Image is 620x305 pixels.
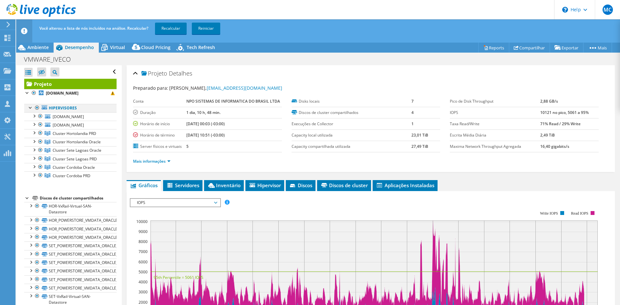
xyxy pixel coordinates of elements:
[292,143,412,150] label: Capacity compartilhada utilizada
[450,109,540,116] label: IOPS
[139,239,148,244] text: 8000
[46,90,78,96] b: [DOMAIN_NAME]
[110,44,125,50] span: Virtual
[53,122,84,128] span: [DOMAIN_NAME]
[376,182,434,188] span: Aplicações Instaladas
[411,110,414,115] b: 4
[53,131,96,136] span: Cluster Hortolandia PRD
[24,155,117,163] a: Cluster Sete Lagoas PRD
[53,156,97,162] span: Cluster Sete Lagoas PRD
[450,98,540,105] label: Pico de Disk Throughput
[540,121,581,127] b: 71% Read / 29% Write
[134,199,217,207] span: IOPS
[141,44,170,50] span: Cloud Pricing
[289,182,312,188] span: Discos
[24,241,117,250] a: SET_POWERSTORE_VMDATA_ORACLE_01
[509,43,550,53] a: Compartilhar
[24,79,117,89] a: Projeto
[540,110,589,115] b: 10121 no pico, 5061 a 95%
[139,259,148,265] text: 6000
[320,182,368,188] span: Discos de cluster
[192,23,220,34] a: Reiniciar
[133,121,186,127] label: Horário de início
[24,121,117,129] a: [DOMAIN_NAME]
[571,211,589,216] text: Read IOPS
[24,202,117,216] a: HOR-VxRail-Virtual-SAN-Datastore
[207,85,282,91] a: [EMAIL_ADDRESS][DOMAIN_NAME]
[24,129,117,137] a: Cluster Hortolandia PRD
[540,98,558,104] b: 2,88 GB/s
[540,144,569,149] b: 16,40 gigabits/s
[24,171,117,180] a: Cluster Cordoba PRD
[133,158,170,164] a: Mais informações
[133,98,186,105] label: Conta
[133,85,168,91] label: Preparado para:
[27,44,49,50] span: Ambiente
[411,144,428,149] b: 27,49 TiB
[24,216,117,225] a: HOR_POWERSTORE_VMDATA_ORACLE_01
[139,300,148,305] text: 2000
[40,194,117,202] div: Discos de cluster compartilhados
[21,56,81,63] h1: VMWARE_IVECO
[139,249,148,254] text: 7000
[130,182,158,188] span: Gráficos
[24,250,117,259] a: SET_POWERSTORE_VMDATA_ORACLE_02
[65,44,94,50] span: Desempenho
[186,144,189,149] b: 5
[292,121,412,127] label: Execuções de Collector
[169,85,282,91] span: [PERSON_NAME],
[53,165,95,170] span: Cluster Cordoba Oracle
[478,43,509,53] a: Reports
[136,219,148,224] text: 10000
[411,98,414,104] b: 7
[24,89,117,97] a: [DOMAIN_NAME]
[139,229,148,234] text: 9000
[540,211,558,216] text: Write IOPS
[411,132,428,138] b: 23,01 TiB
[186,121,225,127] b: [DATE] 00:03 (-03:00)
[24,104,117,112] a: Hipervisores
[169,69,192,77] span: Detalhes
[292,98,412,105] label: Disks locais
[207,182,241,188] span: Inventário
[39,25,148,31] span: Você alterou a lista de nós incluídos na análise. Recalcular?
[166,182,199,188] span: Servidores
[450,143,540,150] label: Maxima Network Throughput Agregada
[249,182,281,188] span: Hipervisor
[583,43,612,53] a: Mais
[154,275,203,280] text: 95th Percentile = 5061 IOPS
[411,121,414,127] b: 1
[53,114,84,119] span: [DOMAIN_NAME]
[292,109,412,116] label: Discos de cluster compartilhados
[155,23,187,34] a: Recalcular
[139,269,148,275] text: 5000
[24,259,117,267] a: SET_POWERSTORE_VMDATA_ORACLE_04
[141,70,167,77] span: Projeto
[139,279,148,285] text: 4000
[603,5,613,15] span: MC
[24,138,117,146] a: Cluster Hortolandia Oracle
[540,132,555,138] b: 2,49 TiB
[24,225,117,233] a: HOR_POWERSTORE_VMDATA_ORACLE_02
[450,132,540,138] label: Escrita Média Diária
[24,146,117,155] a: Cluster Sete Lagoas Oracle
[24,112,117,121] a: [DOMAIN_NAME]
[53,147,101,153] span: Cluster Sete Lagoas Oracle
[550,43,584,53] a: Exportar
[292,132,412,138] label: Capacity local utilizada
[133,132,186,138] label: Horário de término
[53,173,90,178] span: Cluster Cordoba PRD
[133,143,186,150] label: Server físicos e virtuais
[186,132,225,138] b: [DATE] 10:51 (-03:00)
[186,110,221,115] b: 1 dia, 10 h, 48 min.
[53,139,101,145] span: Cluster Hortolandia Oracle
[450,121,540,127] label: Taxa Read/Write
[562,7,568,13] svg: \n
[24,233,117,241] a: HOR_POWERSTORE_VMDATA_ORACLE_03
[186,98,280,104] b: NPO SISTEMAS DE INFORMATICA DO BRASIL LTDA
[187,44,215,50] span: Tech Refresh
[133,109,186,116] label: Duração
[24,163,117,171] a: Cluster Cordoba Oracle
[139,289,148,295] text: 3000
[24,275,117,284] a: SET_POWERSTORE_VMDATA_ORACLE_06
